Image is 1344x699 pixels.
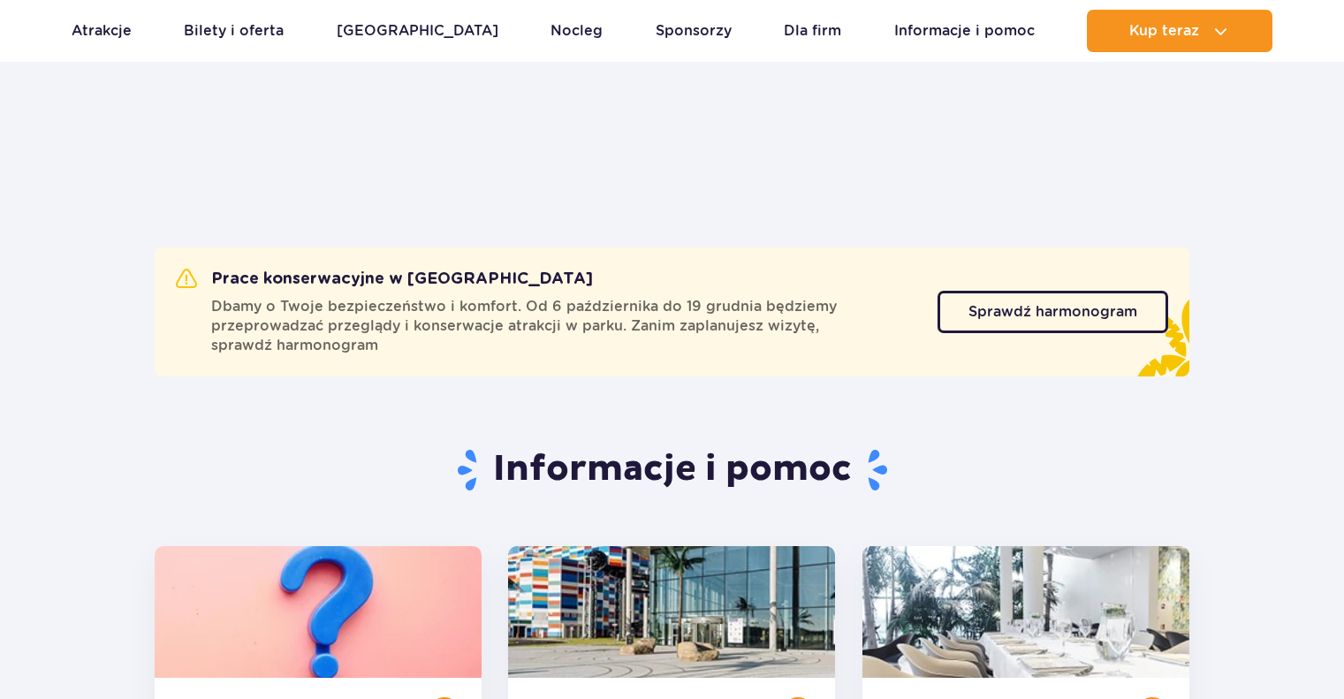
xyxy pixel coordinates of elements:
button: Kup teraz [1087,10,1272,52]
h2: Prace konserwacyjne w [GEOGRAPHIC_DATA] [176,269,593,290]
a: Nocleg [551,10,603,52]
a: [GEOGRAPHIC_DATA] [337,10,498,52]
span: Dbamy o Twoje bezpieczeństwo i komfort. Od 6 października do 19 grudnia będziemy przeprowadzać pr... [211,297,916,355]
a: Sprawdź harmonogram [938,291,1168,333]
h1: Informacje i pomoc [155,447,1189,493]
a: Dla firm [784,10,841,52]
span: Kup teraz [1129,23,1199,39]
span: Sprawdź harmonogram [968,305,1137,319]
a: Atrakcje [72,10,132,52]
a: Bilety i oferta [184,10,284,52]
a: Sponsorzy [656,10,732,52]
a: Informacje i pomoc [894,10,1035,52]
